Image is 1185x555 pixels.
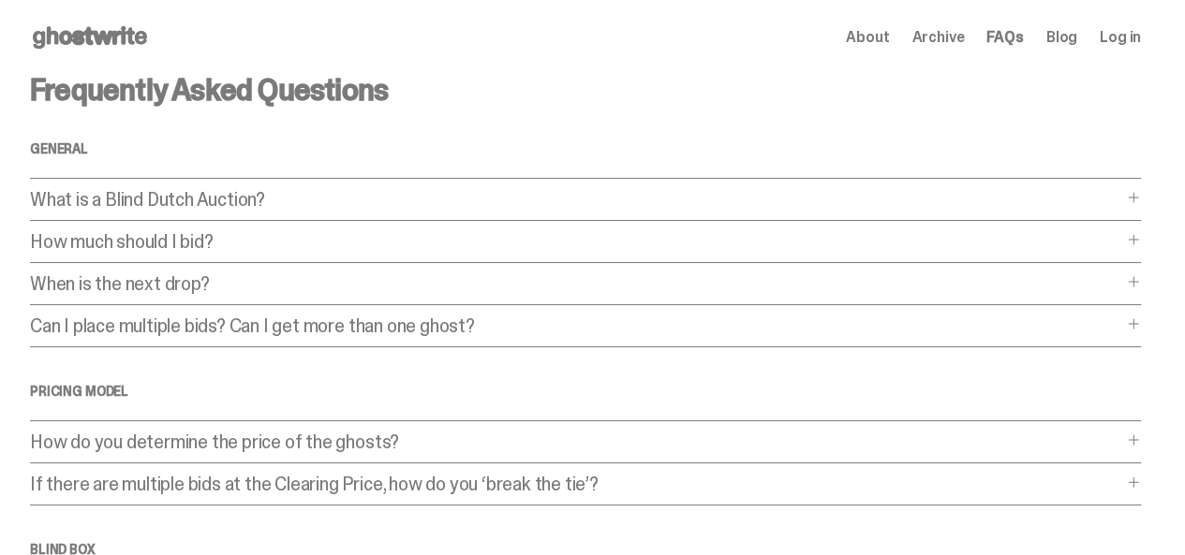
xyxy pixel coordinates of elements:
[30,232,1122,251] p: How much should I bid?
[30,274,1122,293] p: When is the next drop?
[911,30,964,45] a: Archive
[30,475,1122,493] p: If there are multiple bids at the Clearing Price, how do you ‘break the tie’?
[986,30,1023,45] a: FAQs
[1100,30,1141,45] a: Log in
[30,75,1141,105] h3: Frequently Asked Questions
[1046,30,1077,45] a: Blog
[30,432,1122,451] p: How do you determine the price of the ghosts?
[30,190,1122,209] p: What is a Blind Dutch Auction?
[30,385,1141,398] h4: Pricing Model
[846,30,889,45] a: About
[30,142,1141,155] h4: General
[30,316,1122,335] p: Can I place multiple bids? Can I get more than one ghost?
